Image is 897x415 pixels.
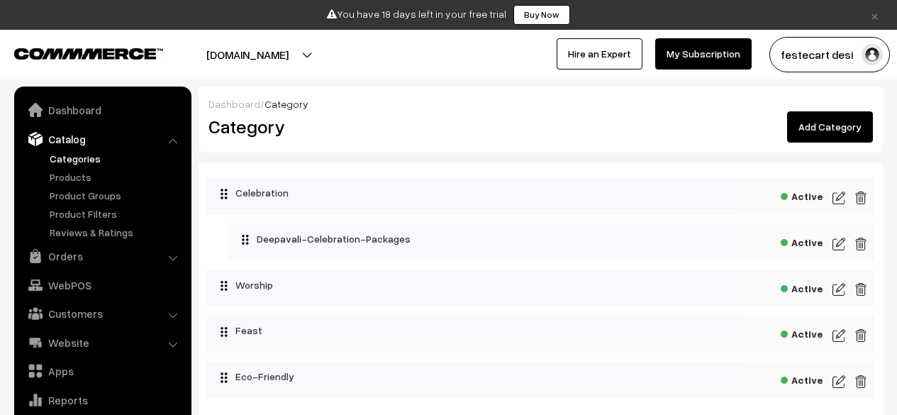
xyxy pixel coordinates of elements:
h2: Category [208,116,530,138]
span: Active [781,232,823,250]
button: festecart desi [769,37,890,72]
a: My Subscription [655,38,752,70]
img: edit [854,236,867,253]
a: Add Category [787,111,873,143]
span: Active [781,278,823,296]
a: COMMMERCE [14,44,138,61]
a: Products [46,170,186,184]
img: edit [854,327,867,344]
a: Dashboard [18,97,186,123]
a: Categories [46,151,186,166]
a: Apps [18,358,186,384]
div: You have 18 days left in your free trial [5,5,892,25]
a: × [865,6,884,23]
span: Active [781,323,823,341]
a: Dashboard [208,98,260,110]
a: Reports [18,387,186,413]
a: Catalog [18,126,186,152]
div: / [208,96,873,111]
img: edit [832,236,845,253]
img: edit [832,373,845,390]
div: Eco-Friendly [207,361,741,392]
a: Reviews & Ratings [46,225,186,240]
img: edit [832,189,845,206]
img: edit [854,281,867,298]
div: Celebration [207,177,741,209]
a: Hire an Expert [557,38,642,70]
div: Worship [207,270,741,301]
a: WebPOS [18,272,186,298]
img: edit [832,281,845,298]
a: Buy Now [513,5,570,25]
img: edit [854,189,867,206]
a: Product Filters [46,206,186,221]
span: Active [781,186,823,204]
div: Feast [207,315,741,346]
button: [DOMAIN_NAME] [157,37,338,72]
img: edit [854,373,867,390]
img: COMMMERCE [14,48,163,59]
div: Deepavali-Celebration-Packages [228,223,745,255]
span: Active [781,370,823,387]
img: drag [220,326,228,338]
a: Product Groups [46,188,186,203]
a: Customers [18,301,186,326]
img: drag [220,188,228,199]
img: drag [220,372,228,383]
a: Orders [18,243,186,269]
span: Category [264,98,308,110]
a: Website [18,330,186,355]
img: user [862,44,883,65]
button: Collapse [207,177,221,204]
img: edit [832,327,845,344]
img: drag [241,234,250,245]
img: drag [220,280,228,292]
